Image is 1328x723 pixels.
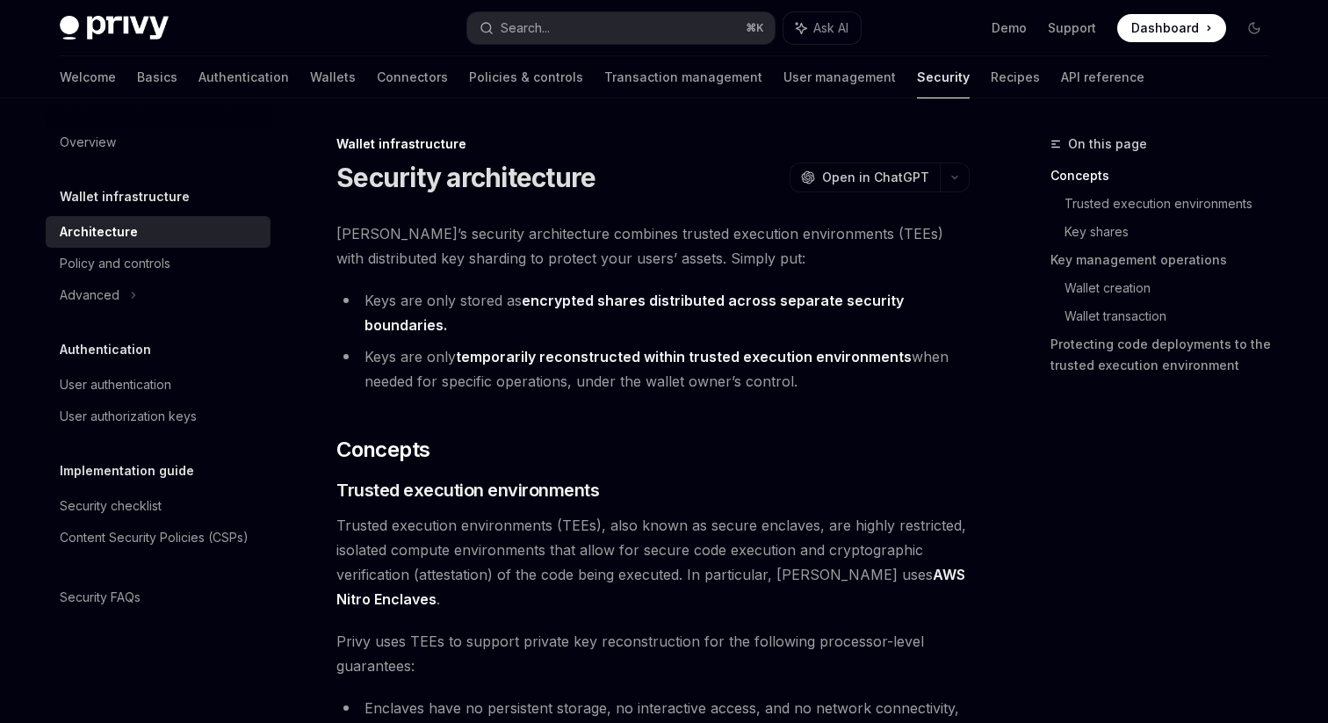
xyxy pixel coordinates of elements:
li: Keys are only when needed for specific operations, under the wallet owner’s control. [336,344,970,394]
a: Wallet transaction [1065,302,1282,330]
span: Concepts [336,436,429,464]
a: API reference [1061,56,1144,98]
span: Ask AI [813,19,848,37]
div: User authorization keys [60,406,197,427]
a: Welcome [60,56,116,98]
a: Overview [46,127,271,158]
div: Content Security Policies (CSPs) [60,527,249,548]
div: Security checklist [60,495,162,517]
a: Demo [992,19,1027,37]
a: Key shares [1065,218,1282,246]
span: Trusted execution environments (TEEs), also known as secure enclaves, are highly restricted, isol... [336,513,970,611]
a: User authorization keys [46,401,271,432]
li: Keys are only stored as [336,288,970,337]
a: Authentication [198,56,289,98]
button: Search...⌘K [467,12,775,44]
a: Dashboard [1117,14,1226,42]
a: Transaction management [604,56,762,98]
a: User authentication [46,369,271,401]
a: Basics [137,56,177,98]
a: Protecting code deployments to the trusted execution environment [1050,330,1282,380]
span: Dashboard [1131,19,1199,37]
span: Privy uses TEEs to support private key reconstruction for the following processor-level guarantees: [336,629,970,678]
span: ⌘ K [746,21,764,35]
a: Policy and controls [46,248,271,279]
a: Recipes [991,56,1040,98]
div: Architecture [60,221,138,242]
button: Open in ChatGPT [790,163,940,192]
h5: Implementation guide [60,460,194,481]
a: Content Security Policies (CSPs) [46,522,271,553]
a: Security [917,56,970,98]
h5: Wallet infrastructure [60,186,190,207]
span: On this page [1068,134,1147,155]
a: User management [783,56,896,98]
div: Security FAQs [60,587,141,608]
a: Security checklist [46,490,271,522]
div: Policy and controls [60,253,170,274]
a: Wallet creation [1065,274,1282,302]
a: Key management operations [1050,246,1282,274]
div: Search... [501,18,550,39]
a: Policies & controls [469,56,583,98]
strong: temporarily reconstructed within trusted execution environments [456,348,912,365]
span: [PERSON_NAME]’s security architecture combines trusted execution environments (TEEs) with distrib... [336,221,970,271]
span: Trusted execution environments [336,478,599,502]
img: dark logo [60,16,169,40]
h5: Authentication [60,339,151,360]
a: Wallets [310,56,356,98]
a: Security FAQs [46,582,271,613]
div: Advanced [60,285,119,306]
span: Open in ChatGPT [822,169,929,186]
div: Wallet infrastructure [336,135,970,153]
strong: encrypted shares distributed across separate security boundaries. [364,292,904,334]
div: Overview [60,132,116,153]
a: Connectors [377,56,448,98]
a: Architecture [46,216,271,248]
a: Trusted execution environments [1065,190,1282,218]
h1: Security architecture [336,162,595,193]
a: Support [1048,19,1096,37]
button: Toggle dark mode [1240,14,1268,42]
div: User authentication [60,374,171,395]
button: Ask AI [783,12,861,44]
a: Concepts [1050,162,1282,190]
